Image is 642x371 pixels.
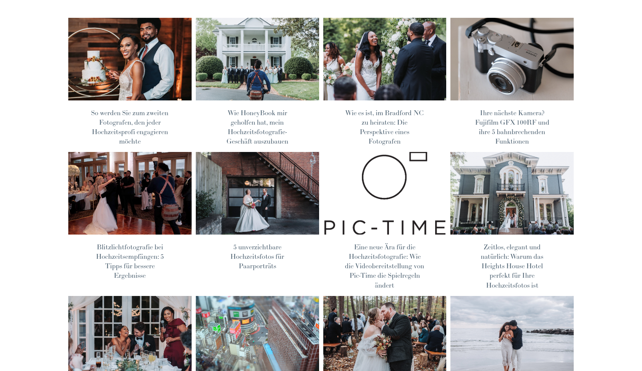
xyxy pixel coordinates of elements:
img: Wie HoneyBook mir geholfen hat, mein Hochzeitsfotografie-Geschäft auszubauen [195,17,319,101]
img: So werden Sie zum zweiten Fotografen, den jeder Hochzeitsprofi engagieren möchte [68,17,192,101]
a: Wie es ist, im Bradford NC zu heiraten: Die Perspektive eines Fotografen [345,108,424,146]
a: Zeitlos, elegant und natürlich: Warum das Heights House Hotel perfekt für Ihre Hochzeitsfotos ist [481,243,543,290]
img: Wie es ist, im Bradford NC zu heiraten: Die Perspektive eines Fotografen [323,17,447,101]
a: So werden Sie zum zweiten Fotografen, den jeder Hochzeitsprofi engagieren möchte [91,108,168,146]
img: 5 unverzichtbare Hochzeitsfotos für Paarporträts [195,152,319,235]
a: 5 unverzichtbare Hochzeitsfotos für Paarporträts [230,243,284,270]
a: Blitzlichtfotografie bei Hochzeitsempfängen: 5 Tipps für bessere Ergebnisse [96,243,164,280]
a: Ihre nächste Kamera? Fujifilm GFX 100RF und ihre 5 bahnbrechenden Funktionen [475,108,549,146]
img: Blitzlichtfotografie bei Hochzeitsempfängen: 5 Tipps für bessere Ergebnisse [68,152,192,235]
img: Eine neue Ära für die Hochzeitsfotografie: Wie die Videobereitstellung von Pic-Time die Spielrege... [323,152,447,235]
a: Eine neue Ära für die Hochzeitsfotografie: Wie die Videobereitstellung von Pic-Time die Spielrege... [345,243,424,290]
a: Wie HoneyBook mir geholfen hat, mein Hochzeitsfotografie-Geschäft auszubauen [227,108,288,146]
img: Zeitlos, elegant und natürlich: Warum das Heights House Hotel perfekt für Ihre Hochzeitsfotos ist [450,152,574,235]
img: Ihre nächste Kamera? Fujifilm GFX 100RF und ihre 5 bahnbrechenden Funktionen [450,17,574,101]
